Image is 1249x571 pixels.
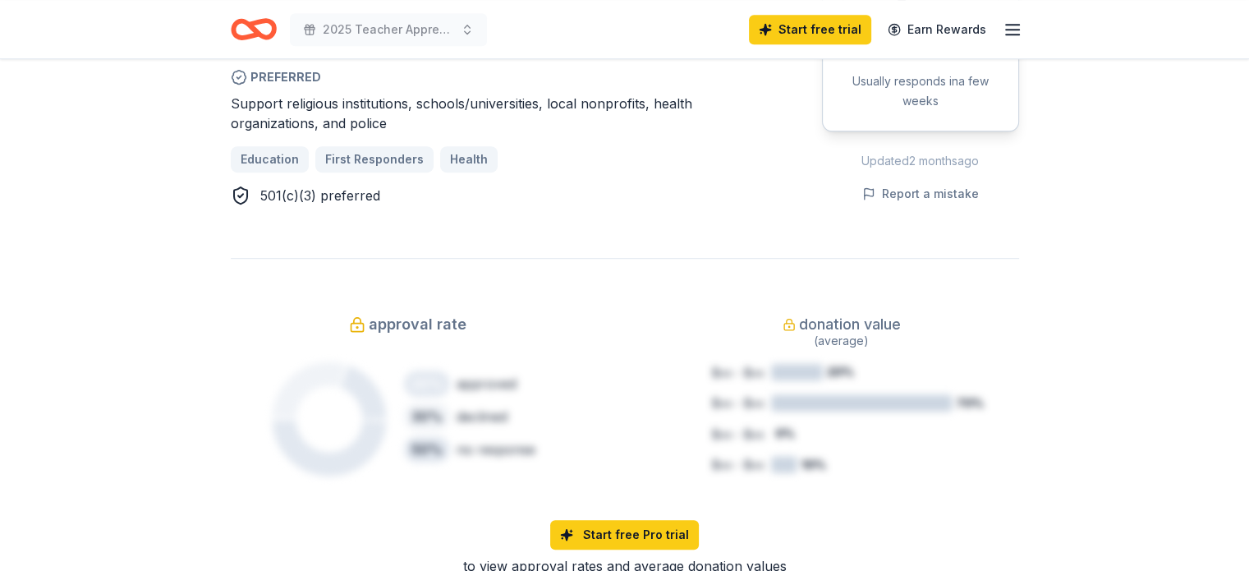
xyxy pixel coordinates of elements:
tspan: $xx - $xx [712,458,765,472]
span: First Responders [325,150,424,169]
a: Education [231,146,309,173]
span: donation value [799,311,901,338]
div: (average) [664,331,1019,351]
div: Usually responds in a few weeks [843,71,999,111]
span: 2025 Teacher Appreciation [323,20,454,39]
tspan: $xx - $xx [712,366,765,380]
span: Support religious institutions, schools/universities, local nonprofits, health organizations, and... [231,95,692,131]
span: 501(c)(3) preferred [260,187,380,204]
a: First Responders [315,146,434,173]
div: 30 % [404,403,450,430]
span: approval rate [369,311,466,338]
tspan: 20% [827,365,854,379]
div: 50 % [404,436,450,463]
tspan: 10% [801,457,825,471]
a: Start free trial [749,15,871,44]
div: 20 % [404,371,450,397]
tspan: 0% [775,426,795,440]
a: Health [440,146,498,173]
tspan: 70% [956,395,983,409]
div: declined [457,407,507,426]
div: Updated 2 months ago [822,151,1019,171]
tspan: $xx - $xx [712,427,765,441]
button: Report a mistake [862,184,979,204]
div: no response [457,440,535,459]
tspan: $xx - $xx [712,396,765,410]
span: Education [241,150,299,169]
span: Health [450,150,488,169]
a: Earn Rewards [878,15,996,44]
button: 2025 Teacher Appreciation [290,13,487,46]
div: approved [457,374,517,394]
span: Preferred [231,67,743,87]
a: Start free Pro trial [550,520,699,550]
a: Home [231,10,277,48]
